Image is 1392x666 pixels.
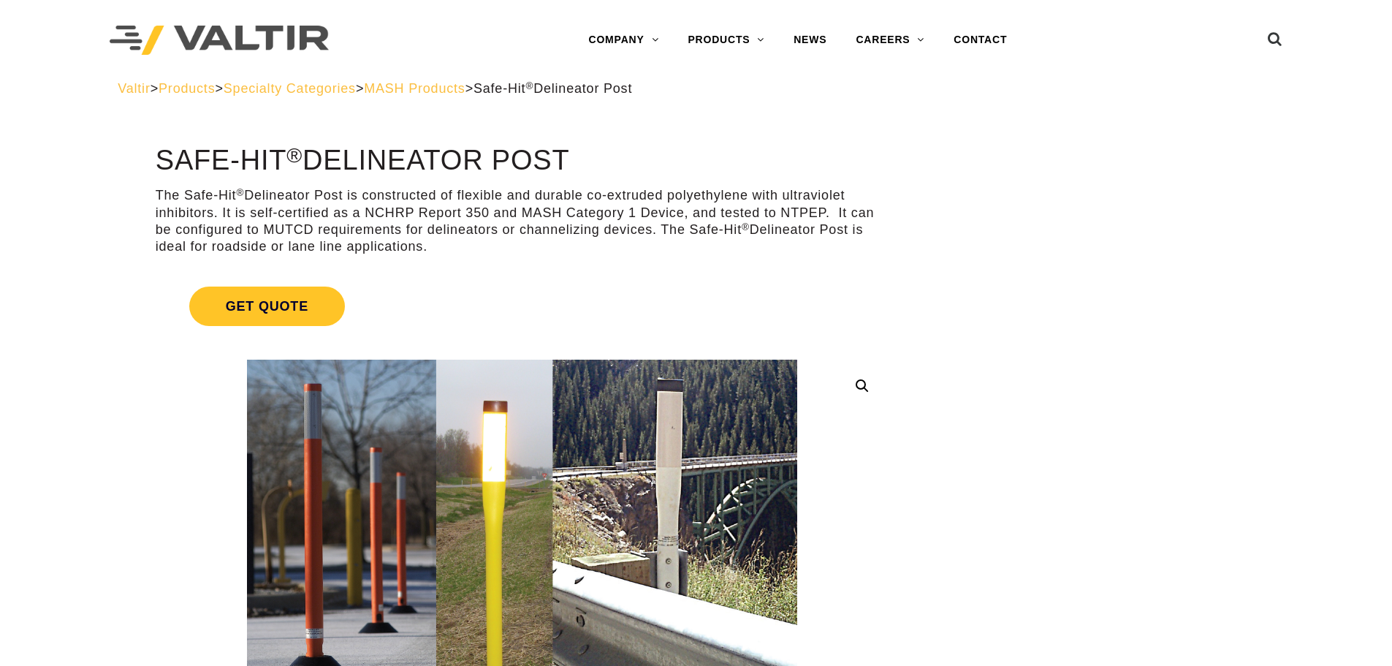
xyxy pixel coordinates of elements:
[236,187,244,198] sup: ®
[118,81,150,96] a: Valtir
[673,26,779,55] a: PRODUCTS
[473,81,632,96] span: Safe-Hit Delineator Post
[779,26,841,55] a: NEWS
[841,26,939,55] a: CAREERS
[118,80,1274,97] div: > > > >
[110,26,329,56] img: Valtir
[159,81,215,96] a: Products
[525,80,533,91] sup: ®
[156,187,889,256] p: The Safe-Hit Delineator Post is constructed of flexible and durable co-extruded polyethylene with...
[939,26,1022,55] a: CONTACT
[224,81,356,96] a: Specialty Categories
[364,81,465,96] a: MASH Products
[156,145,889,176] h1: Safe-Hit Delineator Post
[742,222,750,232] sup: ®
[286,143,303,167] sup: ®
[156,269,889,344] a: Get Quote
[574,26,673,55] a: COMPANY
[189,287,345,326] span: Get Quote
